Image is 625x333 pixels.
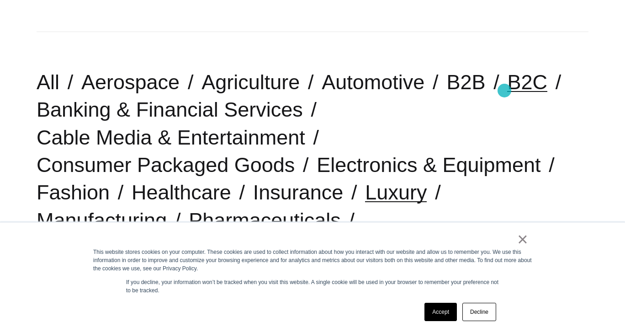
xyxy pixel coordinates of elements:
a: B2B [446,70,485,94]
a: Cable Media & Entertainment [37,126,305,149]
a: All [37,70,59,94]
div: This website stores cookies on your computer. These cookies are used to collect information about... [93,248,532,273]
a: Banking & Financial Services [37,98,303,121]
a: × [517,235,528,243]
a: Consumer Packaged Goods [37,153,295,177]
a: B2C [507,70,547,94]
a: Luxury [365,181,427,204]
a: Manufacturing [37,209,167,232]
a: Agriculture [201,70,300,94]
a: Pharmaceuticals [189,209,341,232]
a: Insurance [253,181,344,204]
a: Healthcare [132,181,231,204]
p: If you decline, your information won’t be tracked when you visit this website. A single cookie wi... [126,278,499,295]
a: Aerospace [81,70,180,94]
a: Fashion [37,181,110,204]
a: Automotive [322,70,424,94]
a: Decline [462,303,496,321]
a: Accept [424,303,457,321]
a: Electronics & Equipment [317,153,540,177]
